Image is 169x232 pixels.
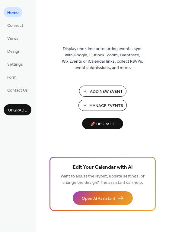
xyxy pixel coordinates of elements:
[7,74,17,81] span: Form
[82,118,123,129] button: 🚀 Upgrade
[79,86,126,97] button: Add New Event
[78,100,127,111] button: Manage Events
[73,191,133,205] button: Open AI Assistant
[4,46,24,56] a: Design
[7,49,21,55] span: Design
[4,59,27,69] a: Settings
[73,163,133,172] span: Edit Your Calendar with AI
[62,46,143,71] span: Display one-time or recurring events, sync with Google, Outlook, Zoom, Eventbrite, Wix Events or ...
[4,72,20,82] a: Form
[7,87,28,94] span: Contact Us
[4,33,22,43] a: Views
[4,7,22,17] a: Home
[7,61,23,68] span: Settings
[61,172,145,187] span: Want to adjust the layout, update settings, or change the design? The assistant can help.
[82,196,115,202] span: Open AI Assistant
[89,103,123,109] span: Manage Events
[7,36,18,42] span: Views
[8,107,27,114] span: Upgrade
[4,104,31,115] button: Upgrade
[86,120,120,128] span: 🚀 Upgrade
[7,23,23,29] span: Connect
[90,89,123,95] span: Add New Event
[4,20,27,30] a: Connect
[4,85,31,95] a: Contact Us
[7,10,19,16] span: Home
